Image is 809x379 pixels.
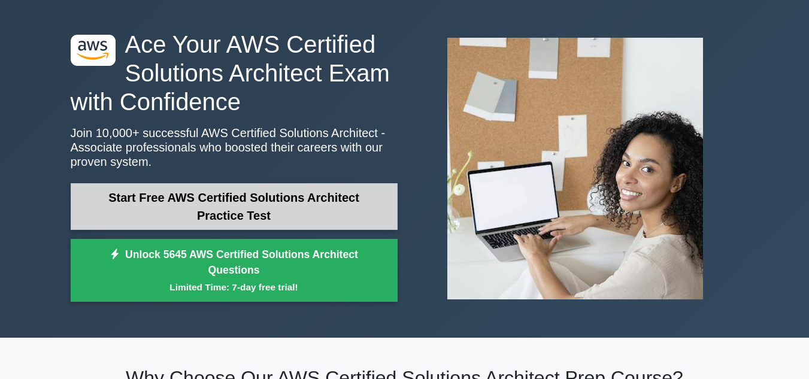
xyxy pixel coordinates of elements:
[71,126,398,169] p: Join 10,000+ successful AWS Certified Solutions Architect - Associate professionals who boosted t...
[86,280,383,294] small: Limited Time: 7-day free trial!
[71,239,398,302] a: Unlock 5645 AWS Certified Solutions Architect QuestionsLimited Time: 7-day free trial!
[71,30,398,116] h1: Ace Your AWS Certified Solutions Architect Exam with Confidence
[71,183,398,230] a: Start Free AWS Certified Solutions Architect Practice Test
